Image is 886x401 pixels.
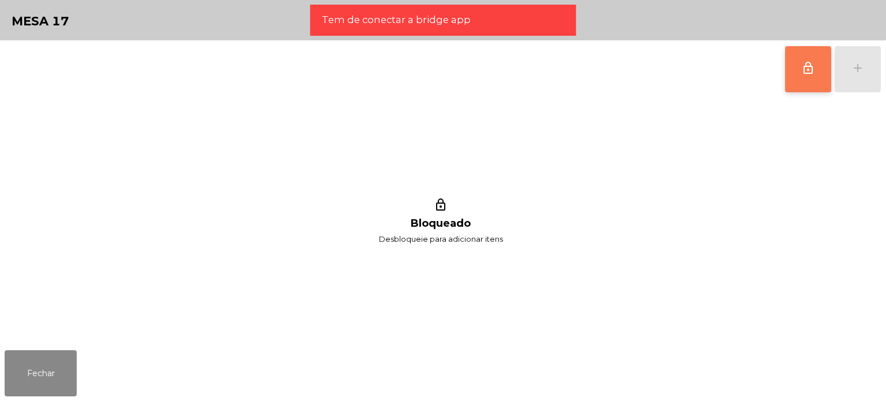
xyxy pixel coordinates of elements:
[801,61,815,75] span: lock_outline
[785,46,831,92] button: lock_outline
[322,13,471,27] span: Tem de conectar a bridge app
[411,218,471,230] h1: Bloqueado
[5,350,77,396] button: Fechar
[12,13,69,30] h4: Mesa 17
[379,232,503,246] span: Desbloqueie para adicionar itens
[432,198,449,215] i: lock_outline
